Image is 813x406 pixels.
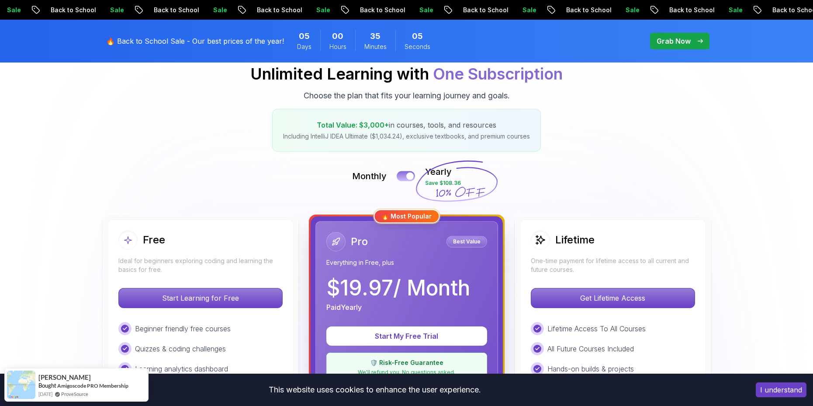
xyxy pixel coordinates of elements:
[57,382,128,389] a: Amigoscode PRO Membership
[143,233,165,247] h2: Free
[118,294,283,302] a: Start Learning for Free
[326,258,487,267] p: Everything in Free, plus
[332,369,481,376] p: We'll refund you. No questions asked.
[531,257,695,274] p: One-time payment for lifetime access to all current and future courses.
[297,42,311,51] span: Days
[433,64,563,83] span: One Subscription
[38,390,52,398] span: [DATE]
[332,358,481,367] p: 🛡️ Risk-Free Guarantee
[531,294,695,302] a: Get Lifetime Access
[756,382,806,397] button: Accept cookies
[119,288,282,308] p: Start Learning for Free
[135,364,228,374] p: Learning analytics dashboard
[364,42,387,51] span: Minutes
[455,6,515,14] p: Back to School
[135,323,231,334] p: Beginner friendly free courses
[370,30,381,42] span: 35 Minutes
[337,331,477,341] p: Start My Free Trial
[352,6,412,14] p: Back to School
[558,6,618,14] p: Back to School
[317,121,389,129] span: Total Value: $3,000+
[299,30,310,42] span: 5 Days
[38,374,91,381] span: [PERSON_NAME]
[661,6,721,14] p: Back to School
[43,6,102,14] p: Back to School
[332,30,343,42] span: 0 Hours
[515,6,543,14] p: Sale
[7,380,743,399] div: This website uses cookies to enhance the user experience.
[412,30,423,42] span: 5 Seconds
[448,237,486,246] p: Best Value
[721,6,749,14] p: Sale
[61,390,88,398] a: ProveSource
[304,90,510,102] p: Choose the plan that fits your learning journey and goals.
[250,65,563,83] h2: Unlimited Learning with
[106,36,284,46] p: 🔥 Back to School Sale - Our best prices of the year!
[329,42,346,51] span: Hours
[547,323,646,334] p: Lifetime Access To All Courses
[547,364,634,374] p: Hands-on builds & projects
[405,42,430,51] span: Seconds
[531,288,695,308] button: Get Lifetime Access
[555,233,595,247] h2: Lifetime
[38,382,56,389] span: Bought
[7,371,35,399] img: provesource social proof notification image
[308,6,336,14] p: Sale
[412,6,439,14] p: Sale
[102,6,130,14] p: Sale
[283,132,530,141] p: Including IntelliJ IDEA Ultimate ($1,034.24), exclusive textbooks, and premium courses
[249,6,308,14] p: Back to School
[326,302,362,312] p: Paid Yearly
[205,6,233,14] p: Sale
[326,326,487,346] button: Start My Free Trial
[618,6,646,14] p: Sale
[146,6,205,14] p: Back to School
[326,332,487,340] a: Start My Free Trial
[118,288,283,308] button: Start Learning for Free
[118,257,283,274] p: Ideal for beginners exploring coding and learning the basics for free.
[547,344,634,354] p: All Future Courses Included
[351,235,368,249] h2: Pro
[657,36,691,46] p: Grab Now
[283,120,530,130] p: in courses, tools, and resources
[352,170,387,182] p: Monthly
[326,278,470,298] p: $ 19.97 / Month
[135,344,226,354] p: Quizzes & coding challenges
